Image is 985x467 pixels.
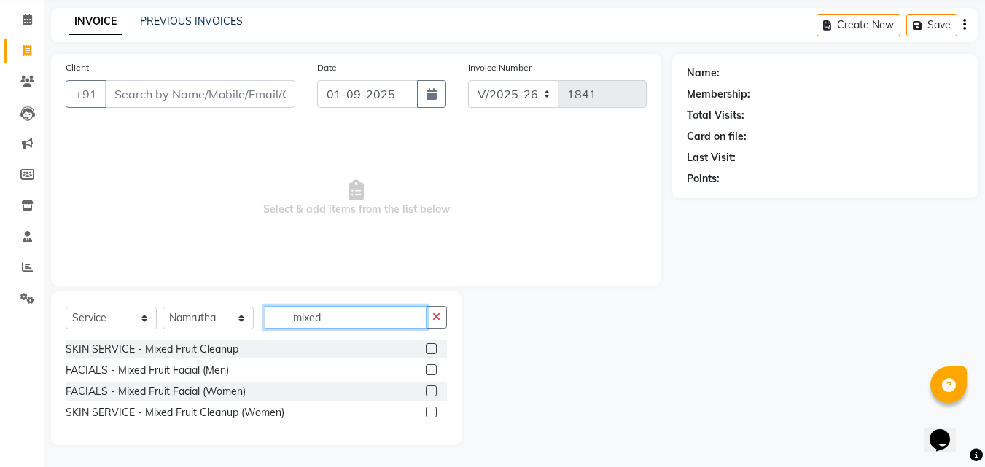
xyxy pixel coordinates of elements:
[66,80,106,108] button: +91
[468,61,532,74] label: Invoice Number
[687,171,720,187] div: Points:
[817,14,900,36] button: Create New
[66,125,647,271] span: Select & add items from the list below
[906,14,957,36] button: Save
[924,409,970,452] iframe: chat widget
[69,9,122,35] a: INVOICE
[66,61,89,74] label: Client
[66,384,246,399] div: FACIALS - Mixed Fruit Facial (Women)
[105,80,295,108] input: Search by Name/Mobile/Email/Code
[687,66,720,81] div: Name:
[687,108,744,123] div: Total Visits:
[265,306,427,329] input: Search or Scan
[140,15,243,28] a: PREVIOUS INVOICES
[687,129,747,144] div: Card on file:
[66,363,229,378] div: FACIALS - Mixed Fruit Facial (Men)
[66,405,284,420] div: SKIN SERVICE - Mixed Fruit Cleanup (Women)
[317,61,337,74] label: Date
[687,150,736,165] div: Last Visit:
[687,87,750,102] div: Membership:
[66,342,238,357] div: SKIN SERVICE - Mixed Fruit Cleanup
